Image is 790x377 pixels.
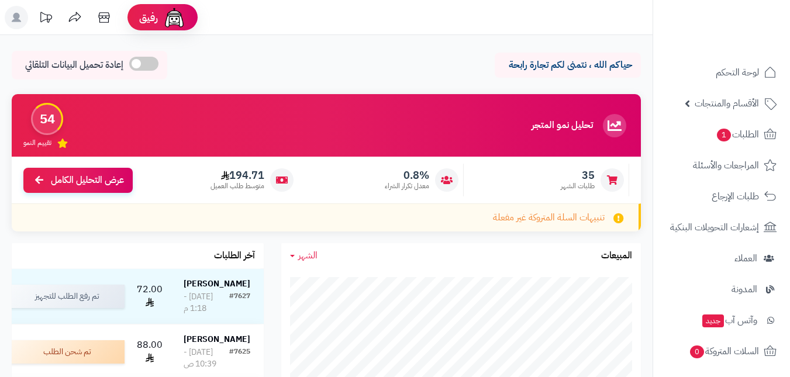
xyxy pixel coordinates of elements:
[660,337,783,365] a: السلات المتروكة0
[25,58,123,72] span: إعادة تحميل البيانات التلقائي
[184,347,229,370] div: [DATE] - 10:39 ص
[184,291,229,314] div: [DATE] - 1:18 م
[717,129,731,141] span: 1
[8,340,125,364] div: تم شحن الطلب
[670,219,759,236] span: إشعارات التحويلات البنكية
[561,169,595,182] span: 35
[298,248,318,262] span: الشهر
[23,168,133,193] a: عرض التحليل الكامل
[660,58,783,87] a: لوحة التحكم
[660,182,783,210] a: طلبات الإرجاع
[31,6,60,32] a: تحديثات المنصة
[660,120,783,148] a: الطلبات1
[229,291,250,314] div: #7627
[716,126,759,143] span: الطلبات
[601,251,632,261] h3: المبيعات
[503,58,632,72] p: حياكم الله ، نتمنى لكم تجارة رابحة
[290,249,318,262] a: الشهر
[23,138,51,148] span: تقييم النمو
[689,343,759,359] span: السلات المتروكة
[493,211,605,224] span: تنبيهات السلة المتروكة غير مفعلة
[693,157,759,174] span: المراجعات والأسئلة
[211,181,264,191] span: متوسط طلب العميل
[702,314,724,327] span: جديد
[660,213,783,241] a: إشعارات التحويلات البنكية
[690,345,704,358] span: 0
[701,312,757,328] span: وآتس آب
[214,251,255,261] h3: آخر الطلبات
[385,169,429,182] span: 0.8%
[51,174,124,187] span: عرض التحليل الكامل
[184,333,250,345] strong: [PERSON_NAME]
[660,244,783,272] a: العملاء
[660,151,783,179] a: المراجعات والأسئلة
[229,347,250,370] div: #7625
[734,250,757,267] span: العملاء
[712,188,759,205] span: طلبات الإرجاع
[716,64,759,81] span: لوحة التحكم
[660,306,783,334] a: وآتس آبجديد
[8,285,125,308] div: تم رفع الطلب للتجهيز
[695,95,759,112] span: الأقسام والمنتجات
[732,281,757,298] span: المدونة
[163,6,186,29] img: ai-face.png
[385,181,429,191] span: معدل تكرار الشراء
[211,169,264,182] span: 194.71
[660,275,783,303] a: المدونة
[184,278,250,290] strong: [PERSON_NAME]
[139,11,158,25] span: رفيق
[532,120,593,131] h3: تحليل نمو المتجر
[129,269,170,324] td: 72.00
[561,181,595,191] span: طلبات الشهر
